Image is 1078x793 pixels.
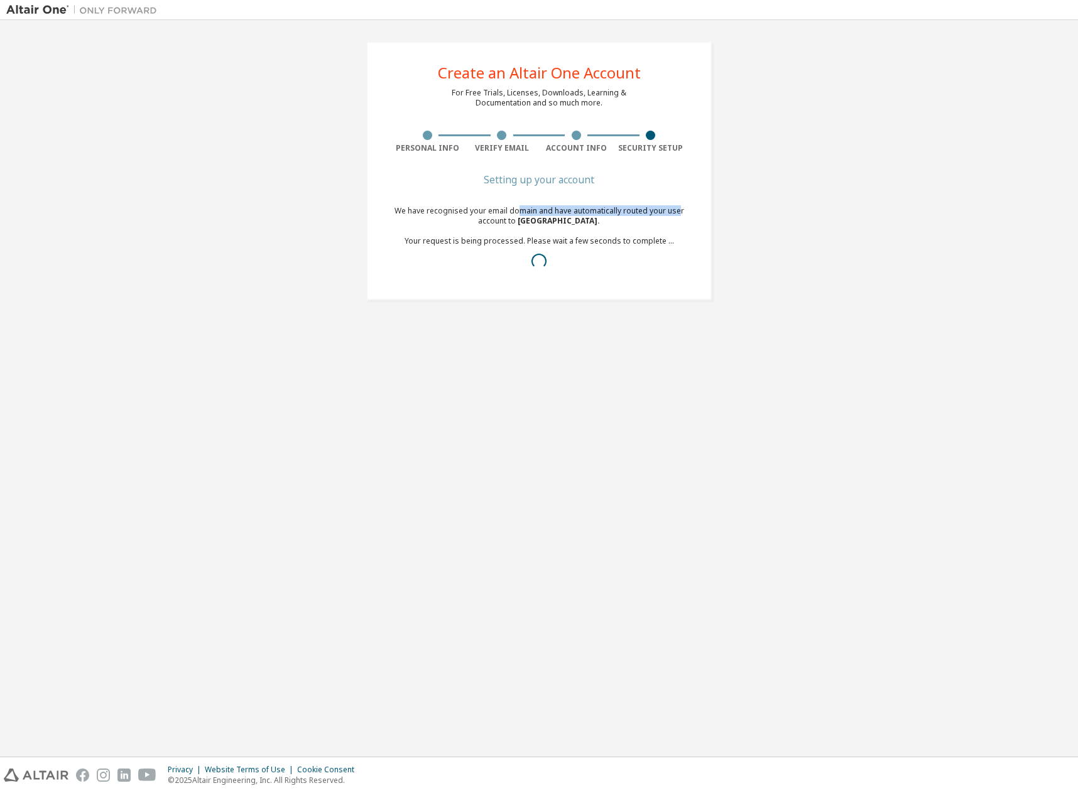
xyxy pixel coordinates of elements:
[465,143,540,153] div: Verify Email
[438,65,641,80] div: Create an Altair One Account
[138,769,156,782] img: youtube.svg
[168,765,205,775] div: Privacy
[205,765,297,775] div: Website Terms of Use
[539,143,614,153] div: Account Info
[297,765,362,775] div: Cookie Consent
[614,143,689,153] div: Security Setup
[390,143,465,153] div: Personal Info
[390,206,688,276] div: We have recognised your email domain and have automatically routed your user account to Your requ...
[452,88,626,108] div: For Free Trials, Licenses, Downloads, Learning & Documentation and so much more.
[117,769,131,782] img: linkedin.svg
[6,4,163,16] img: Altair One
[518,215,600,226] span: [GEOGRAPHIC_DATA] .
[390,176,688,183] div: Setting up your account
[168,775,362,785] p: © 2025 Altair Engineering, Inc. All Rights Reserved.
[76,769,89,782] img: facebook.svg
[97,769,110,782] img: instagram.svg
[4,769,68,782] img: altair_logo.svg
